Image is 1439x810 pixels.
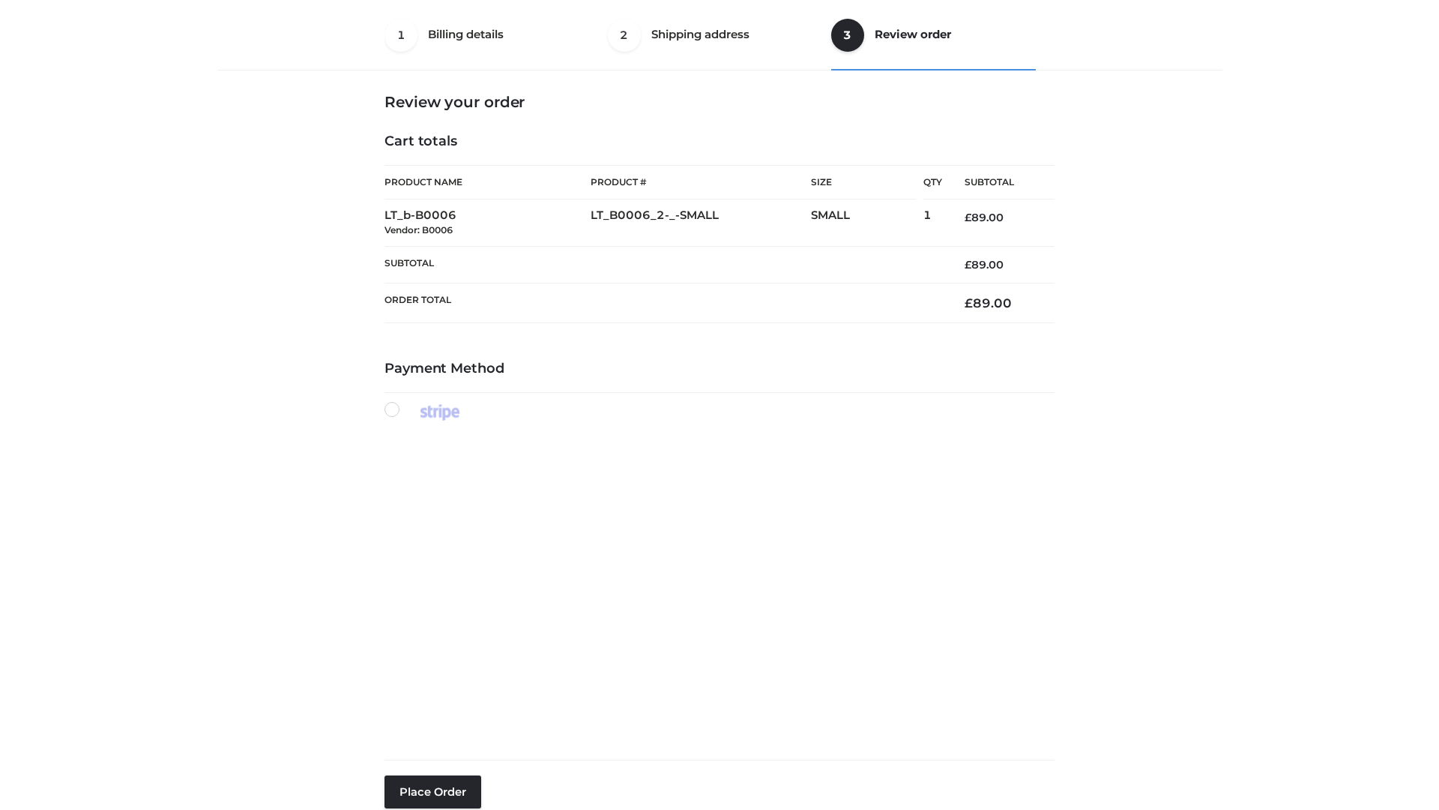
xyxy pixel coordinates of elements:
th: Subtotal [942,166,1055,199]
small: Vendor: B0006 [384,224,453,235]
bdi: 89.00 [965,258,1004,271]
th: Size [811,166,916,199]
td: LT_B0006_2-_-SMALL [591,199,811,247]
td: SMALL [811,199,923,247]
th: Subtotal [384,246,942,283]
h4: Cart totals [384,133,1055,150]
h4: Payment Method [384,361,1055,377]
th: Product Name [384,165,591,199]
th: Qty [923,165,942,199]
button: Place order [384,775,481,808]
iframe: Secure payment input frame [381,418,1052,748]
bdi: 89.00 [965,295,1012,310]
bdi: 89.00 [965,211,1004,224]
td: LT_b-B0006 [384,199,591,247]
span: £ [965,295,973,310]
span: £ [965,211,971,224]
th: Product # [591,165,811,199]
td: 1 [923,199,942,247]
h3: Review your order [384,93,1055,111]
span: £ [965,258,971,271]
th: Order Total [384,283,942,323]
